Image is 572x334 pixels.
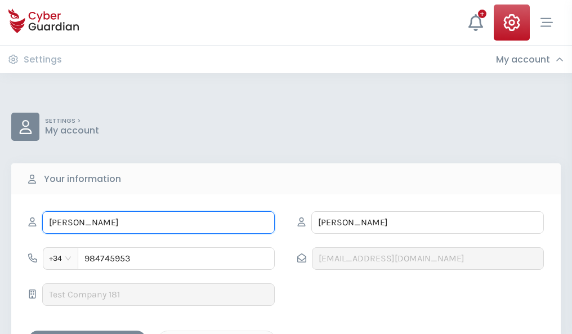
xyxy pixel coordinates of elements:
[24,54,62,65] h3: Settings
[496,54,550,65] h3: My account
[45,125,99,136] p: My account
[44,172,121,186] b: Your information
[45,117,99,125] p: SETTINGS >
[478,10,486,18] div: +
[49,250,72,267] span: +34
[78,247,275,270] input: 612345678
[496,54,564,65] div: My account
